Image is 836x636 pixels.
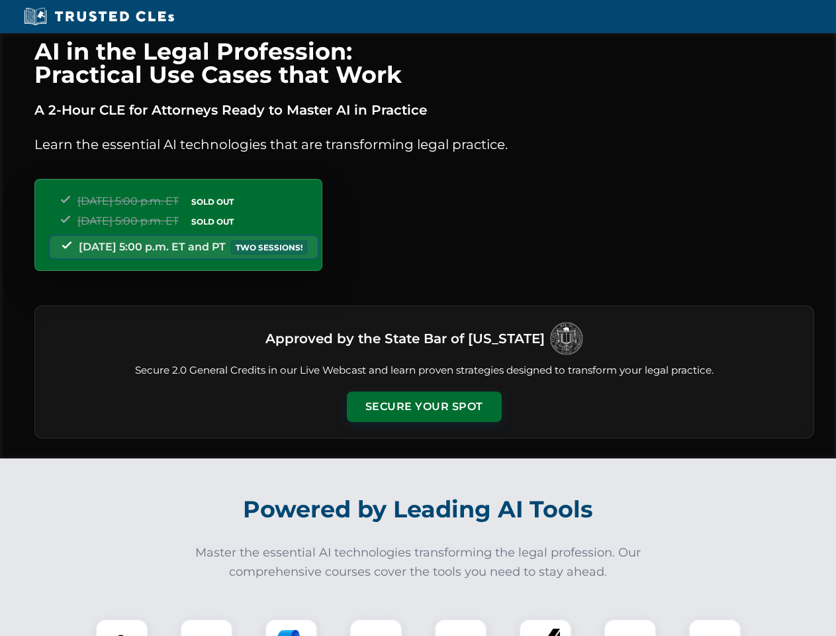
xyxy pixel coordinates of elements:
h3: Approved by the State Bar of [US_STATE] [265,327,545,350]
span: [DATE] 5:00 p.m. ET [77,195,179,207]
h1: AI in the Legal Profession: Practical Use Cases that Work [34,40,814,86]
button: Secure Your Spot [347,392,502,422]
span: [DATE] 5:00 p.m. ET [77,215,179,227]
span: SOLD OUT [187,195,238,209]
p: Master the essential AI technologies transforming the legal profession. Our comprehensive courses... [187,543,650,582]
p: Learn the essential AI technologies that are transforming legal practice. [34,134,814,155]
img: Logo [550,322,583,355]
span: SOLD OUT [187,215,238,229]
img: Trusted CLEs [20,7,178,26]
h2: Powered by Leading AI Tools [52,486,785,533]
p: A 2-Hour CLE for Attorneys Ready to Master AI in Practice [34,99,814,121]
p: Secure 2.0 General Credits in our Live Webcast and learn proven strategies designed to transform ... [51,363,798,378]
